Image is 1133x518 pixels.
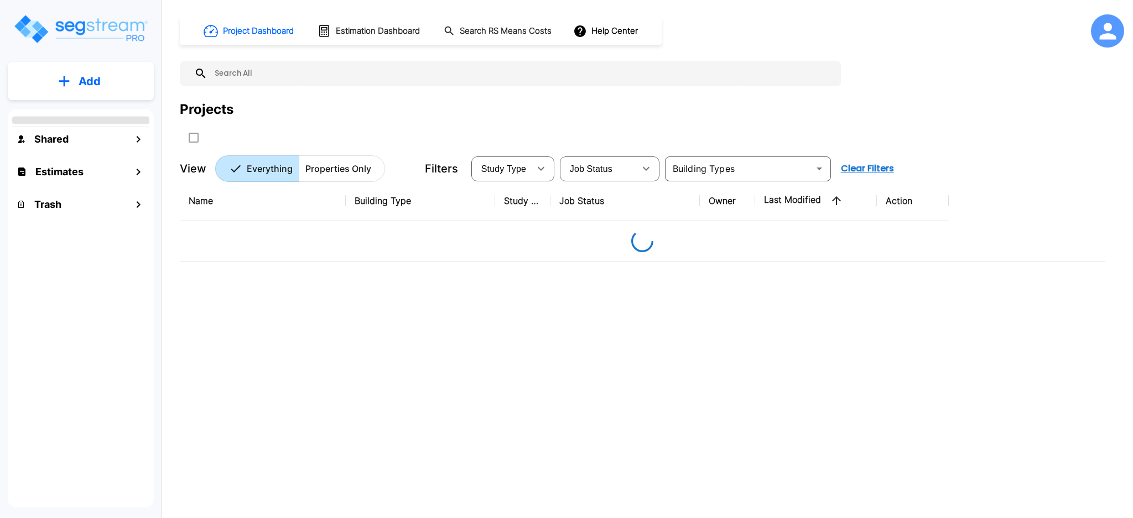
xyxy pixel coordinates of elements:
img: Logo [13,13,148,45]
span: Job Status [570,164,612,174]
h1: Shared [34,132,69,146]
input: Building Types [668,161,809,176]
p: View [180,160,206,177]
h1: Trash [34,197,61,212]
th: Building Type [346,181,495,221]
p: Add [79,73,101,90]
button: Help Center [571,20,642,41]
div: Projects [180,100,233,119]
p: Everything [247,162,293,175]
button: Clear Filters [836,158,898,180]
h1: Estimation Dashboard [336,25,420,38]
button: Everything [215,155,299,182]
h1: Project Dashboard [223,25,294,38]
button: Properties Only [299,155,385,182]
p: Properties Only [305,162,371,175]
th: Owner [700,181,755,221]
th: Name [180,181,346,221]
div: Select [474,153,530,184]
p: Filters [425,160,458,177]
button: Estimation Dashboard [313,19,426,43]
button: Add [8,65,154,97]
th: Last Modified [755,181,877,221]
input: Search All [207,61,835,86]
h1: Estimates [35,164,84,179]
span: Study Type [481,164,526,174]
div: Platform [215,155,385,182]
button: Open [812,161,827,176]
th: Action [877,181,949,221]
button: Project Dashboard [199,19,300,43]
th: Study Type [495,181,550,221]
th: Job Status [550,181,700,221]
div: Select [562,153,635,184]
button: SelectAll [183,127,205,149]
button: Search RS Means Costs [439,20,558,42]
h1: Search RS Means Costs [460,25,552,38]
